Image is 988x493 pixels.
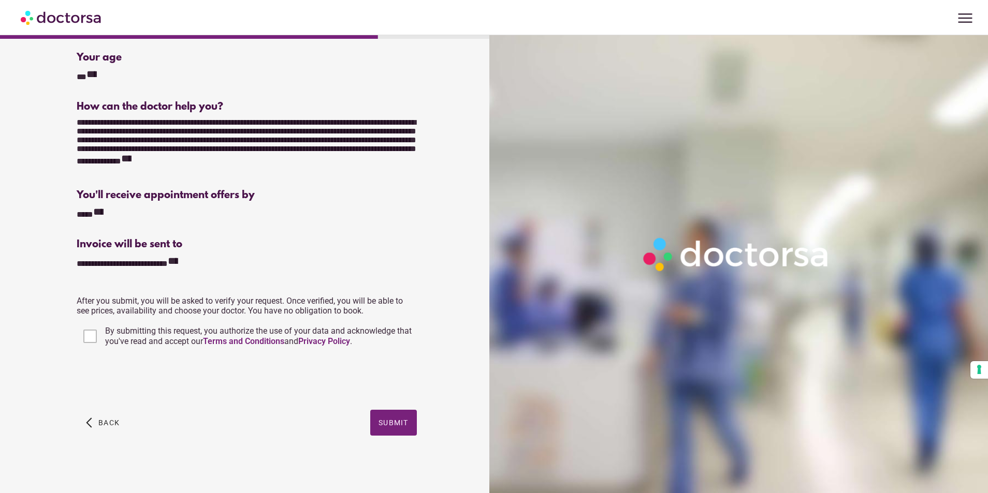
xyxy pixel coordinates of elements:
[955,8,975,28] span: menu
[77,189,416,201] div: You'll receive appointment offers by
[82,410,124,436] button: arrow_back_ios Back
[370,410,417,436] button: Submit
[203,336,284,346] a: Terms and Conditions
[77,101,416,113] div: How can the doctor help you?
[77,296,416,316] p: After you submit, you will be asked to verify your request. Once verified, you will be able to se...
[970,361,988,379] button: Your consent preferences for tracking technologies
[77,238,416,250] div: Invoice will be sent to
[638,232,836,276] img: Logo-Doctorsa-trans-White-partial-flat.png
[77,52,245,64] div: Your age
[77,359,234,399] iframe: reCAPTCHA
[105,326,412,346] span: By submitting this request, you authorize the use of your data and acknowledge that you've read a...
[379,419,409,427] span: Submit
[98,419,120,427] span: Back
[298,336,350,346] a: Privacy Policy
[21,6,103,29] img: Doctorsa.com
